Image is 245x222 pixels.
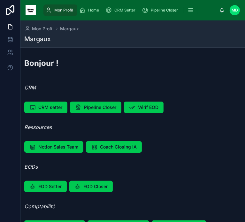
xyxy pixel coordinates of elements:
a: CRM Setter [103,4,140,16]
img: App logo [26,5,36,15]
a: Mon Profil [24,26,54,32]
button: Notion Sales Team [24,141,83,153]
em: Ressources [24,124,52,130]
button: Vérif EOD [124,102,164,113]
span: CRM setter [38,104,62,111]
span: Vérif EOD [138,104,158,111]
span: Pipeline Closer [84,104,116,111]
em: Comptabilité [24,203,55,210]
span: MD [232,8,238,13]
a: Margaux [60,26,79,32]
span: CRM Setter [114,8,135,13]
button: Pipeline Closer [70,102,121,113]
em: CRM [24,84,36,91]
span: Home [88,8,99,13]
h1: Margaux [24,34,51,43]
em: EODs [24,164,38,170]
span: EOD Setter [38,183,62,190]
a: Home [77,4,103,16]
button: CRM setter [24,102,67,113]
a: Pipeline Closer [140,4,182,16]
span: EOD Closer [83,183,108,190]
a: Mon Profil [43,4,77,16]
button: EOD Closer [69,181,113,192]
h2: Bonjour ! [24,58,58,68]
button: Coach Closing IA [86,141,142,153]
span: Notion Sales Team [38,144,78,150]
button: EOD Setter [24,181,67,192]
span: Pipeline Closer [151,8,178,13]
span: Mon Profil [54,8,73,13]
span: Mon Profil [32,26,54,32]
span: Coach Closing IA [100,144,137,150]
div: scrollable content [41,3,219,17]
